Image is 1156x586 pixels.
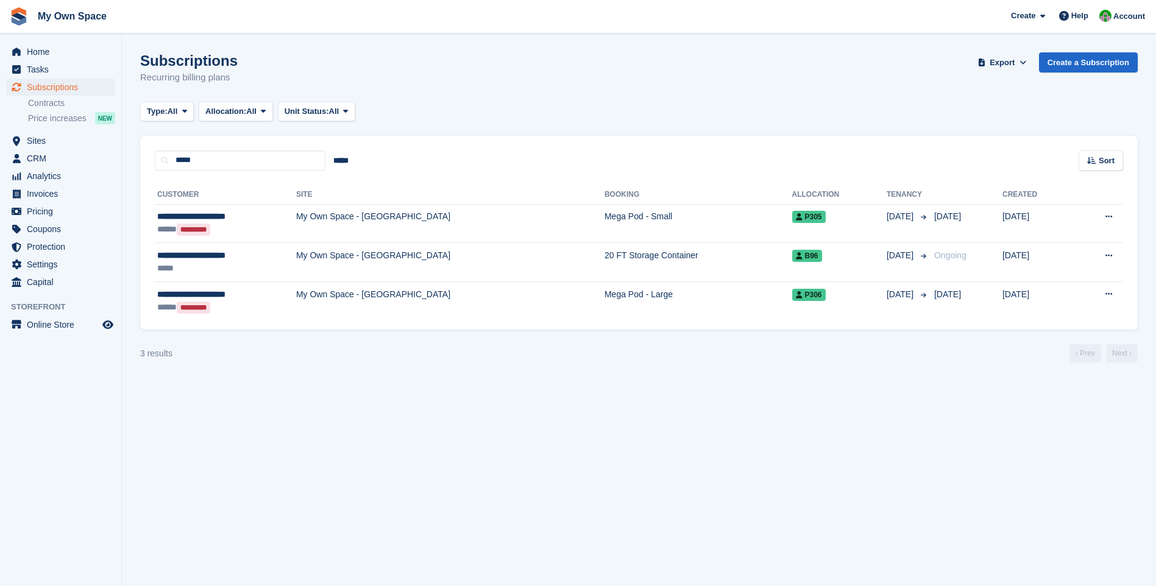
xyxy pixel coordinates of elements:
[27,79,100,96] span: Subscriptions
[1113,10,1145,23] span: Account
[140,102,194,122] button: Type: All
[27,203,100,220] span: Pricing
[990,57,1015,69] span: Export
[1002,204,1072,243] td: [DATE]
[1011,10,1035,22] span: Create
[28,113,87,124] span: Price increases
[1099,155,1115,167] span: Sort
[27,61,100,78] span: Tasks
[27,132,100,149] span: Sites
[329,105,339,118] span: All
[147,105,168,118] span: Type:
[6,256,115,273] a: menu
[6,61,115,78] a: menu
[27,168,100,185] span: Analytics
[27,274,100,291] span: Capital
[155,185,296,205] th: Customer
[246,105,257,118] span: All
[285,105,329,118] span: Unit Status:
[278,102,355,122] button: Unit Status: All
[934,289,961,299] span: [DATE]
[95,112,115,124] div: NEW
[6,316,115,333] a: menu
[6,43,115,60] a: menu
[792,211,826,223] span: P305
[1069,344,1101,362] a: Previous
[1002,185,1072,205] th: Created
[140,52,238,69] h1: Subscriptions
[934,211,961,221] span: [DATE]
[1099,10,1112,22] img: Paula Harris
[887,210,916,223] span: [DATE]
[296,204,605,243] td: My Own Space - [GEOGRAPHIC_DATA]
[605,243,792,282] td: 20 FT Storage Container
[27,185,100,202] span: Invoices
[296,185,605,205] th: Site
[27,316,100,333] span: Online Store
[1002,243,1072,282] td: [DATE]
[6,185,115,202] a: menu
[6,79,115,96] a: menu
[11,301,121,313] span: Storefront
[140,347,172,360] div: 3 results
[887,249,916,262] span: [DATE]
[27,221,100,238] span: Coupons
[199,102,273,122] button: Allocation: All
[1039,52,1138,72] a: Create a Subscription
[6,274,115,291] a: menu
[27,150,100,167] span: CRM
[792,185,887,205] th: Allocation
[934,250,966,260] span: Ongoing
[101,317,115,332] a: Preview store
[792,289,826,301] span: P306
[6,238,115,255] a: menu
[168,105,178,118] span: All
[887,288,916,301] span: [DATE]
[27,43,100,60] span: Home
[205,105,246,118] span: Allocation:
[28,111,115,125] a: Price increases NEW
[6,150,115,167] a: menu
[976,52,1029,72] button: Export
[6,168,115,185] a: menu
[887,185,929,205] th: Tenancy
[28,97,115,109] a: Contracts
[27,256,100,273] span: Settings
[6,221,115,238] a: menu
[33,6,112,26] a: My Own Space
[1071,10,1088,22] span: Help
[605,281,792,320] td: Mega Pod - Large
[10,7,28,26] img: stora-icon-8386f47178a22dfd0bd8f6a31ec36ba5ce8667c1dd55bd0f319d3a0aa187defe.svg
[605,204,792,243] td: Mega Pod - Small
[296,281,605,320] td: My Own Space - [GEOGRAPHIC_DATA]
[605,185,792,205] th: Booking
[140,71,238,85] p: Recurring billing plans
[27,238,100,255] span: Protection
[1106,344,1138,362] a: Next
[792,250,822,262] span: B96
[6,132,115,149] a: menu
[296,243,605,282] td: My Own Space - [GEOGRAPHIC_DATA]
[1067,344,1140,362] nav: Page
[1002,281,1072,320] td: [DATE]
[6,203,115,220] a: menu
